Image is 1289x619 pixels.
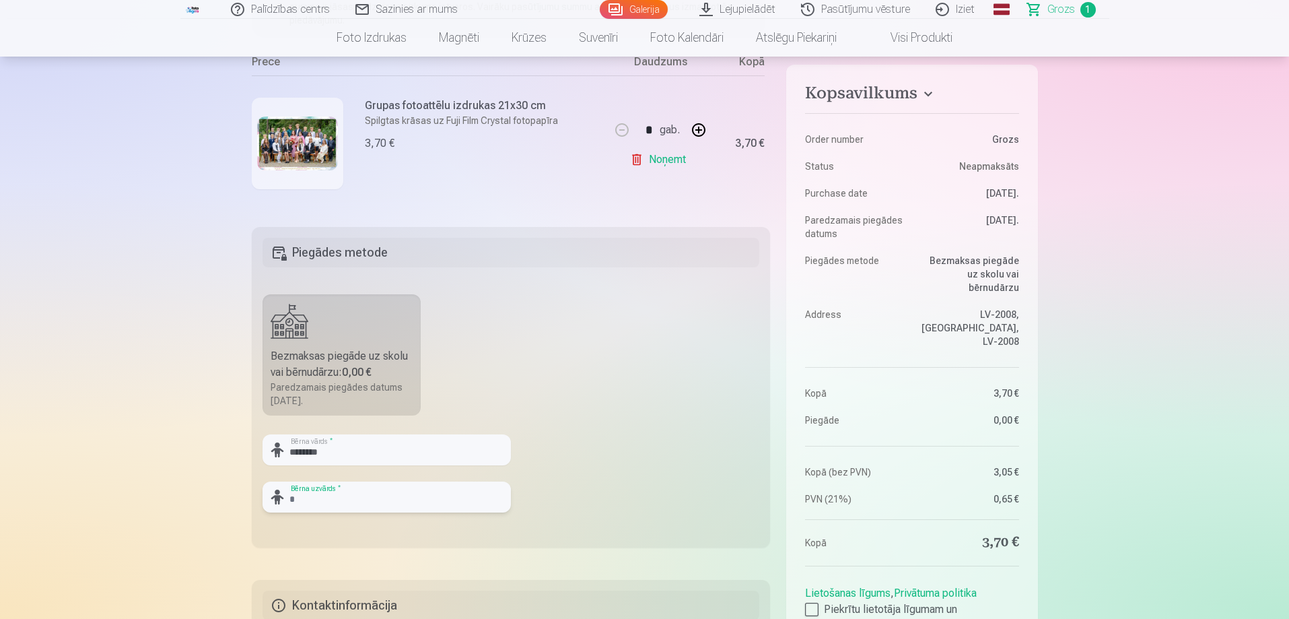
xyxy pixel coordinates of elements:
dt: Status [805,160,905,173]
dd: 3,70 € [919,533,1019,552]
div: Paredzamais piegādes datums [DATE]. [271,381,413,408]
span: Neapmaksāts [959,160,1019,173]
dt: Kopā (bez PVN) [805,465,905,479]
b: 0,00 € [342,366,372,379]
dt: Kopā [805,533,905,552]
dd: [DATE]. [919,187,1019,200]
dt: PVN (21%) [805,492,905,506]
dt: Paredzamais piegādes datums [805,214,905,240]
a: Magnēti [423,19,495,57]
a: Visi produkti [853,19,969,57]
dd: Bezmaksas piegāde uz skolu vai bērnudārzu [919,254,1019,294]
h5: Piegādes metode [263,238,760,267]
dd: Grozs [919,133,1019,146]
a: Krūzes [495,19,563,57]
a: Atslēgu piekariņi [740,19,853,57]
div: gab. [660,114,680,146]
a: Suvenīri [563,19,634,57]
div: 3,70 € [735,139,765,148]
dt: Address [805,308,905,348]
a: Lietošanas līgums [805,587,891,599]
dd: 3,70 € [919,387,1019,400]
a: Foto kalendāri [634,19,740,57]
a: Privātuma politika [894,587,977,599]
dd: LV-2008, [GEOGRAPHIC_DATA], LV-2008 [919,308,1019,348]
span: 1 [1080,2,1096,18]
dd: 0,00 € [919,414,1019,427]
span: Grozs [1047,1,1075,18]
div: Daudzums [610,54,711,75]
div: Kopā [711,54,765,75]
a: Noņemt [630,146,691,173]
p: Spilgtas krāsas uz Fuji Film Crystal fotopapīra [365,114,558,127]
a: Foto izdrukas [320,19,423,57]
dt: Piegādes metode [805,254,905,294]
dt: Kopā [805,387,905,400]
div: Prece [252,54,611,75]
h6: Grupas fotoattēlu izdrukas 21x30 cm [365,98,558,114]
div: 3,70 € [365,135,394,152]
dd: 0,65 € [919,492,1019,506]
dt: Order number [805,133,905,146]
button: Kopsavilkums [805,84,1018,108]
div: Bezmaksas piegāde uz skolu vai bērnudārzu : [271,348,413,381]
dd: 3,05 € [919,465,1019,479]
dd: [DATE]. [919,214,1019,240]
dt: Purchase date [805,187,905,200]
dt: Piegāde [805,414,905,427]
img: /fa3 [186,5,201,13]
